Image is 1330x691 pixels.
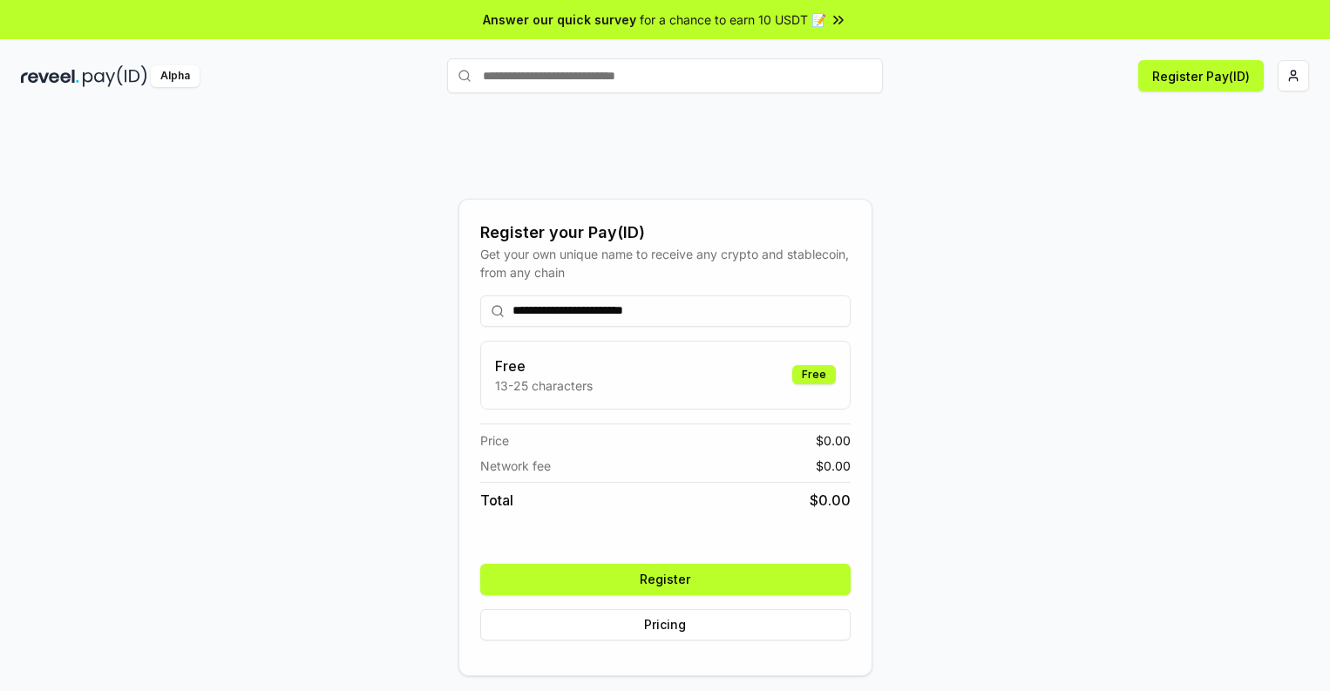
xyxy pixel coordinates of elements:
[480,490,513,511] span: Total
[480,457,551,475] span: Network fee
[83,65,147,87] img: pay_id
[483,10,636,29] span: Answer our quick survey
[480,431,509,450] span: Price
[495,376,593,395] p: 13-25 characters
[640,10,826,29] span: for a chance to earn 10 USDT 📝
[151,65,200,87] div: Alpha
[480,609,851,640] button: Pricing
[495,356,593,376] h3: Free
[480,220,851,245] div: Register your Pay(ID)
[21,65,79,87] img: reveel_dark
[810,490,851,511] span: $ 0.00
[792,365,836,384] div: Free
[480,564,851,595] button: Register
[1138,60,1264,91] button: Register Pay(ID)
[816,431,851,450] span: $ 0.00
[480,245,851,281] div: Get your own unique name to receive any crypto and stablecoin, from any chain
[816,457,851,475] span: $ 0.00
